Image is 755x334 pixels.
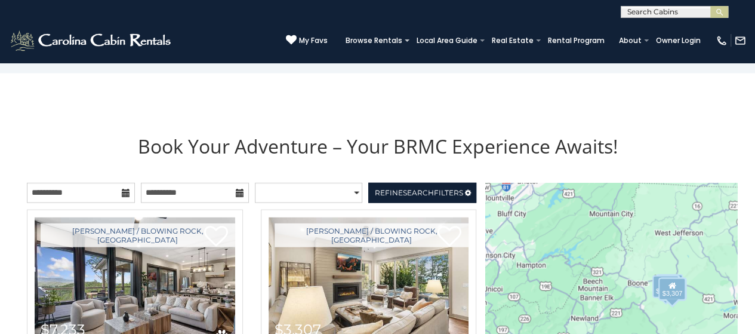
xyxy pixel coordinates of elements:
[18,133,737,159] h1: Book Your Adventure – Your BRMC Experience Awaits!
[374,188,463,197] span: Refine Filters
[656,274,683,297] div: $3,318
[650,32,707,49] a: Owner Login
[613,32,648,49] a: About
[542,32,611,49] a: Rental Program
[402,188,433,197] span: Search
[652,275,680,298] div: $6,021
[368,183,476,203] a: RefineSearchFilters
[299,35,328,46] span: My Favs
[659,278,686,301] div: $3,307
[340,32,408,49] a: Browse Rentals
[716,35,728,47] img: phone-regular-white.png
[286,35,328,47] a: My Favs
[486,32,540,49] a: Real Estate
[9,29,174,53] img: White-1-2.png
[41,223,235,247] a: [PERSON_NAME] / Blowing Rock, [GEOGRAPHIC_DATA]
[734,35,746,47] img: mail-regular-white.png
[275,223,469,247] a: [PERSON_NAME] / Blowing Rock, [GEOGRAPHIC_DATA]
[411,32,483,49] a: Local Area Guide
